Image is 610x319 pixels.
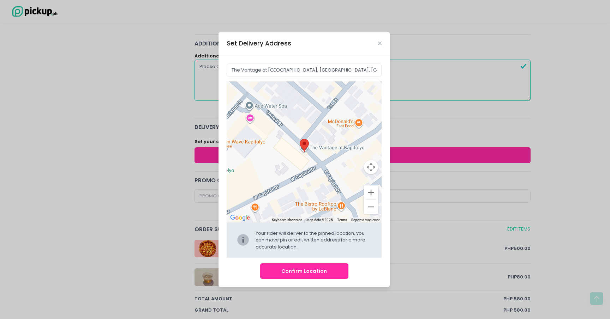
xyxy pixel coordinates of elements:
[228,213,252,222] img: Google
[272,217,302,222] button: Keyboard shortcuts
[364,185,378,200] button: Zoom in
[227,39,291,48] div: Set Delivery Address
[351,218,379,222] a: Report a map error
[364,200,378,214] button: Zoom out
[378,42,382,45] button: Close
[306,218,333,222] span: Map data ©2025
[364,160,378,174] button: Map camera controls
[228,213,252,222] a: Open this area in Google Maps (opens a new window)
[260,263,348,279] button: Confirm Location
[256,230,372,251] div: Your rider will deliver to the pinned location, you can move pin or edit written address for a mo...
[227,63,382,77] input: Delivery Address
[337,218,347,222] a: Terms (opens in new tab)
